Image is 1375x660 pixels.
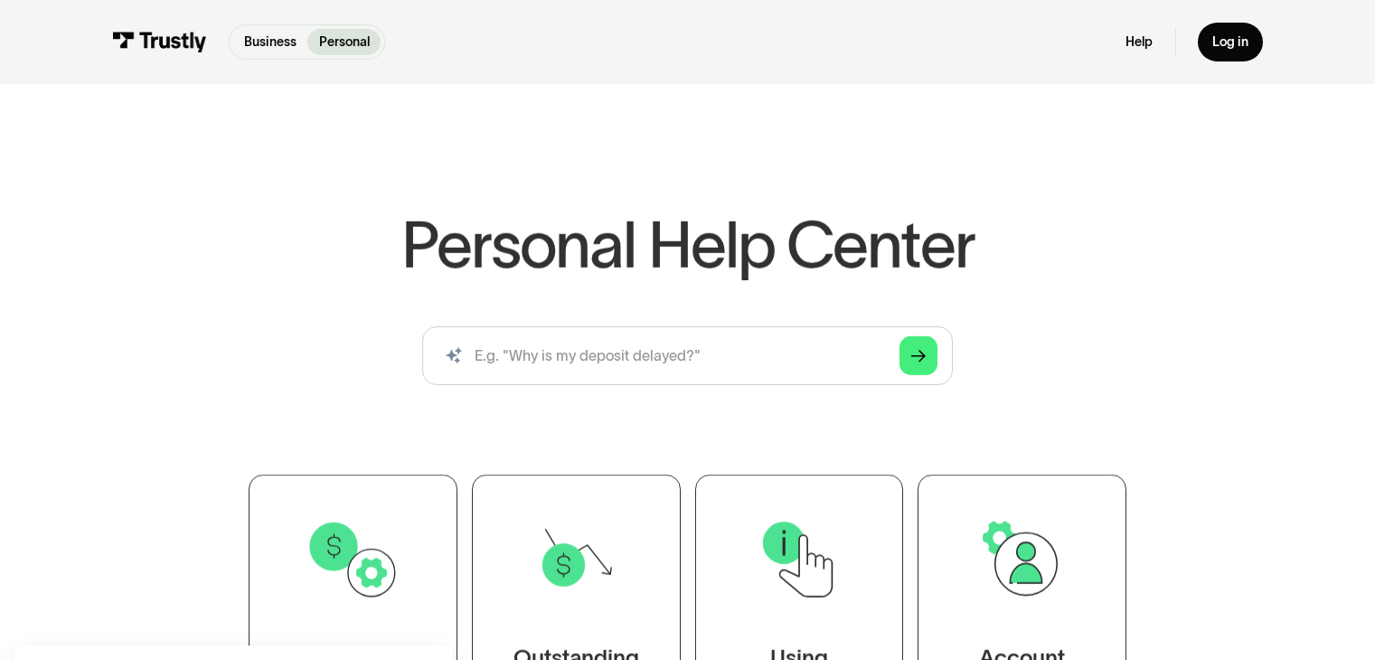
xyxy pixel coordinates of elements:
a: Business [233,29,307,55]
a: Personal [307,29,380,55]
a: Log in [1198,23,1263,61]
div: Log in [1212,33,1248,50]
input: search [422,326,952,385]
p: Business [244,33,297,52]
p: Personal [319,33,370,52]
img: Trustly Logo [112,32,207,52]
h1: Personal Help Center [401,212,975,277]
a: Help [1125,33,1153,50]
form: Search [422,326,952,385]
